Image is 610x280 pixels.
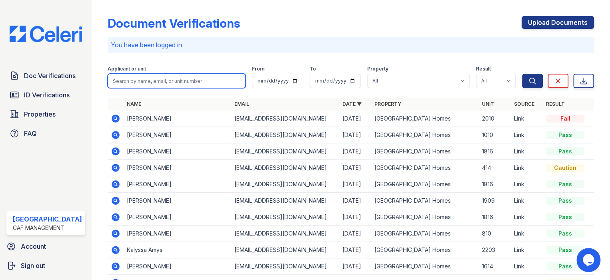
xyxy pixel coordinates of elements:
[511,226,543,242] td: Link
[479,209,511,226] td: 1816
[124,242,231,258] td: Kalyssa Amys
[6,125,85,141] a: FAQ
[546,180,584,188] div: Pass
[339,226,371,242] td: [DATE]
[108,74,246,88] input: Search by name, email, or unit number
[339,111,371,127] td: [DATE]
[371,176,479,193] td: [GEOGRAPHIC_DATA] Homes
[6,68,85,84] a: Doc Verifications
[546,230,584,238] div: Pass
[546,197,584,205] div: Pass
[511,127,543,143] td: Link
[511,209,543,226] td: Link
[479,258,511,275] td: 1614
[371,193,479,209] td: [GEOGRAPHIC_DATA] Homes
[479,193,511,209] td: 1909
[124,111,231,127] td: [PERSON_NAME]
[108,16,240,30] div: Document Verifications
[374,101,401,107] a: Property
[479,160,511,176] td: 414
[339,193,371,209] td: [DATE]
[13,214,82,224] div: [GEOGRAPHIC_DATA]
[511,111,543,127] td: Link
[339,209,371,226] td: [DATE]
[479,226,511,242] td: 810
[479,176,511,193] td: 1816
[546,131,584,139] div: Pass
[310,66,316,72] label: To
[231,143,339,160] td: [EMAIL_ADDRESS][DOMAIN_NAME]
[13,224,82,232] div: CAF Management
[108,66,146,72] label: Applicant or unit
[252,66,264,72] label: From
[546,213,584,221] div: Pass
[231,209,339,226] td: [EMAIL_ADDRESS][DOMAIN_NAME]
[339,258,371,275] td: [DATE]
[231,226,339,242] td: [EMAIL_ADDRESS][DOMAIN_NAME]
[576,248,602,272] iframe: chat widget
[24,129,37,138] span: FAQ
[231,258,339,275] td: [EMAIL_ADDRESS][DOMAIN_NAME]
[511,160,543,176] td: Link
[342,101,362,107] a: Date ▼
[124,160,231,176] td: [PERSON_NAME]
[231,111,339,127] td: [EMAIL_ADDRESS][DOMAIN_NAME]
[3,238,88,254] a: Account
[127,101,141,107] a: Name
[371,127,479,143] td: [GEOGRAPHIC_DATA] Homes
[231,127,339,143] td: [EMAIL_ADDRESS][DOMAIN_NAME]
[371,258,479,275] td: [GEOGRAPHIC_DATA] Homes
[339,127,371,143] td: [DATE]
[3,26,88,42] img: CE_Logo_Blue-a8612792a0a2168367f1c8372b55b34899dd931a85d93a1a3d3e32e68fde9ad4.png
[479,127,511,143] td: 1010
[546,101,565,107] a: Result
[231,193,339,209] td: [EMAIL_ADDRESS][DOMAIN_NAME]
[124,176,231,193] td: [PERSON_NAME]
[546,246,584,254] div: Pass
[479,111,511,127] td: 2010
[371,242,479,258] td: [GEOGRAPHIC_DATA] Homes
[367,66,388,72] label: Property
[546,147,584,155] div: Pass
[511,242,543,258] td: Link
[124,193,231,209] td: [PERSON_NAME]
[476,66,491,72] label: Result
[3,258,88,274] a: Sign out
[482,101,494,107] a: Unit
[339,143,371,160] td: [DATE]
[546,115,584,123] div: Fail
[339,242,371,258] td: [DATE]
[371,111,479,127] td: [GEOGRAPHIC_DATA] Homes
[231,242,339,258] td: [EMAIL_ADDRESS][DOMAIN_NAME]
[371,226,479,242] td: [GEOGRAPHIC_DATA] Homes
[522,16,594,29] a: Upload Documents
[231,176,339,193] td: [EMAIL_ADDRESS][DOMAIN_NAME]
[339,176,371,193] td: [DATE]
[124,258,231,275] td: [PERSON_NAME]
[231,160,339,176] td: [EMAIL_ADDRESS][DOMAIN_NAME]
[479,242,511,258] td: 2203
[6,106,85,122] a: Properties
[514,101,534,107] a: Source
[24,90,70,100] span: ID Verifications
[124,127,231,143] td: [PERSON_NAME]
[6,87,85,103] a: ID Verifications
[511,176,543,193] td: Link
[479,143,511,160] td: 1816
[546,164,584,172] div: Caution
[24,109,56,119] span: Properties
[546,262,584,270] div: Pass
[511,143,543,160] td: Link
[124,209,231,226] td: [PERSON_NAME]
[371,209,479,226] td: [GEOGRAPHIC_DATA] Homes
[511,193,543,209] td: Link
[371,143,479,160] td: [GEOGRAPHIC_DATA] Homes
[234,101,249,107] a: Email
[339,160,371,176] td: [DATE]
[24,71,76,81] span: Doc Verifications
[124,226,231,242] td: [PERSON_NAME]
[21,261,45,270] span: Sign out
[511,258,543,275] td: Link
[124,143,231,160] td: [PERSON_NAME]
